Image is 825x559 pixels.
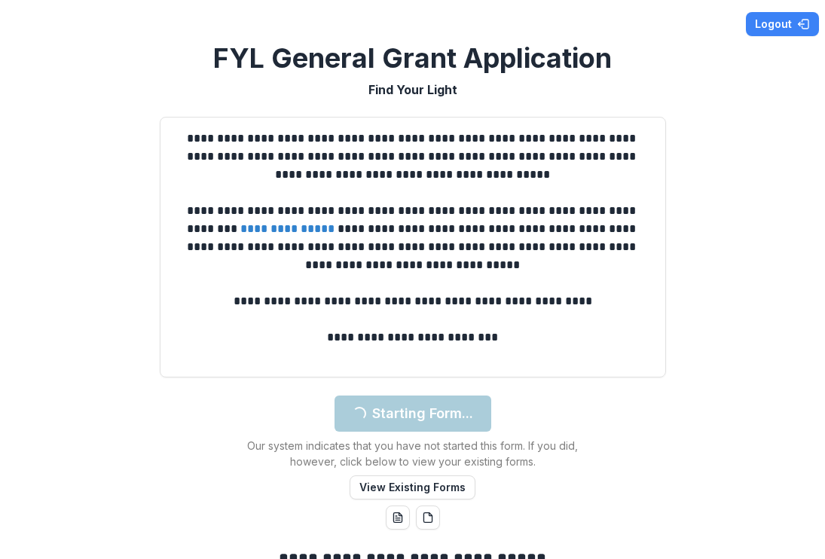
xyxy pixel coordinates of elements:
[213,42,612,75] h2: FYL General Grant Application
[335,396,491,432] button: Starting Form...
[368,81,457,99] p: Find Your Light
[350,475,475,499] button: View Existing Forms
[746,12,819,36] button: Logout
[386,506,410,530] button: word-download
[416,506,440,530] button: pdf-download
[225,438,601,469] p: Our system indicates that you have not started this form. If you did, however, click below to vie...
